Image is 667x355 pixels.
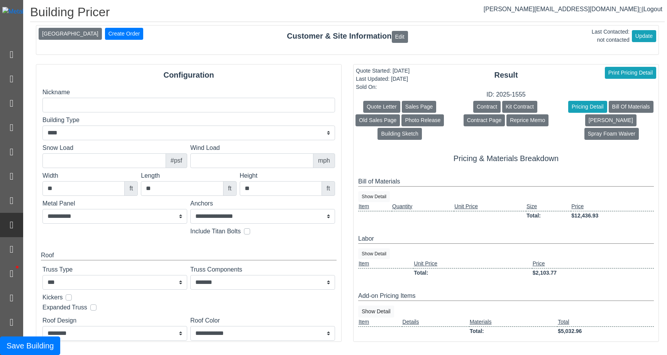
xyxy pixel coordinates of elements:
td: Price [571,202,654,211]
div: #psf [166,153,187,168]
td: Quantity [392,202,454,211]
div: Last Contacted: not contacted [592,28,630,44]
button: Contract [473,101,501,113]
button: Edit [392,31,408,43]
div: mph [313,153,335,168]
button: Print Pricing Detail [605,67,656,79]
td: Item [358,259,413,268]
div: Bill of Materials [358,177,654,187]
label: Wind Load [190,143,335,153]
button: Update [632,30,656,42]
td: Item [358,318,402,327]
div: Roof [41,251,337,260]
td: Item [358,202,392,211]
div: Add-on Pricing Items [358,291,654,301]
td: Total: [413,268,532,277]
label: Snow Load [42,143,187,153]
button: Show Detail [358,306,394,318]
div: Customer & Site Information [36,30,659,42]
button: [GEOGRAPHIC_DATA] [39,28,102,40]
a: [PERSON_NAME][EMAIL_ADDRESS][DOMAIN_NAME] [484,6,642,12]
h5: Pricing & Materials Breakdown [358,154,654,163]
label: Include Titan Bolts [190,227,241,236]
button: Kit Contract [502,101,537,113]
label: Height [240,171,335,180]
td: Unit Price [454,202,526,211]
button: Show Detail [358,191,390,202]
td: $2,103.77 [532,268,654,277]
label: Nickname [42,88,335,97]
button: Quote Letter [363,101,400,113]
label: Length [141,171,236,180]
td: Total: [469,326,557,336]
label: Roof Color [190,316,335,325]
button: Sales Page [402,101,437,113]
button: Photo Release [401,114,444,126]
label: Metal Panel [42,199,187,208]
td: $5,032.96 [557,326,654,336]
label: Roof Design [42,316,187,325]
div: Last Updated: [DATE] [356,75,410,83]
td: Details [402,318,469,327]
button: Contract Page [464,114,505,126]
label: Width [42,171,138,180]
div: ft [124,181,138,196]
div: Labor [358,234,654,244]
label: Anchors [190,199,335,208]
span: • [7,255,27,280]
button: Reprice Memo [506,114,548,126]
button: Show Detail [358,248,390,259]
td: Price [532,259,654,268]
label: Truss Components [190,265,335,274]
div: | [484,5,662,14]
div: ID: 2025-1555 [354,90,659,99]
div: ft [223,181,237,196]
label: Kickers [42,293,63,302]
div: ft [322,181,335,196]
td: Size [526,202,571,211]
button: Old Sales Page [356,114,400,126]
button: Building Sketch [378,128,422,140]
td: Total: [526,211,571,220]
div: Result [354,69,659,81]
button: Bill Of Materials [609,101,653,113]
td: $12,436.93 [571,211,654,220]
button: [PERSON_NAME] [585,114,637,126]
label: Expanded Truss [42,303,87,312]
h1: Building Pricer [30,5,665,22]
label: Truss Type [42,265,187,274]
button: Spray Foam Waiver [584,128,639,140]
button: Pricing Detail [568,101,607,113]
label: Building Type [42,116,335,125]
div: Quote Started: [DATE] [356,67,410,75]
td: Total [557,318,654,327]
span: Logout [643,6,662,12]
td: Unit Price [413,259,532,268]
div: Configuration [36,69,341,81]
div: Sold On: [356,83,410,91]
td: Materials [469,318,557,327]
img: Metals Direct Inc Logo [2,7,70,16]
button: Create Order [105,28,144,40]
